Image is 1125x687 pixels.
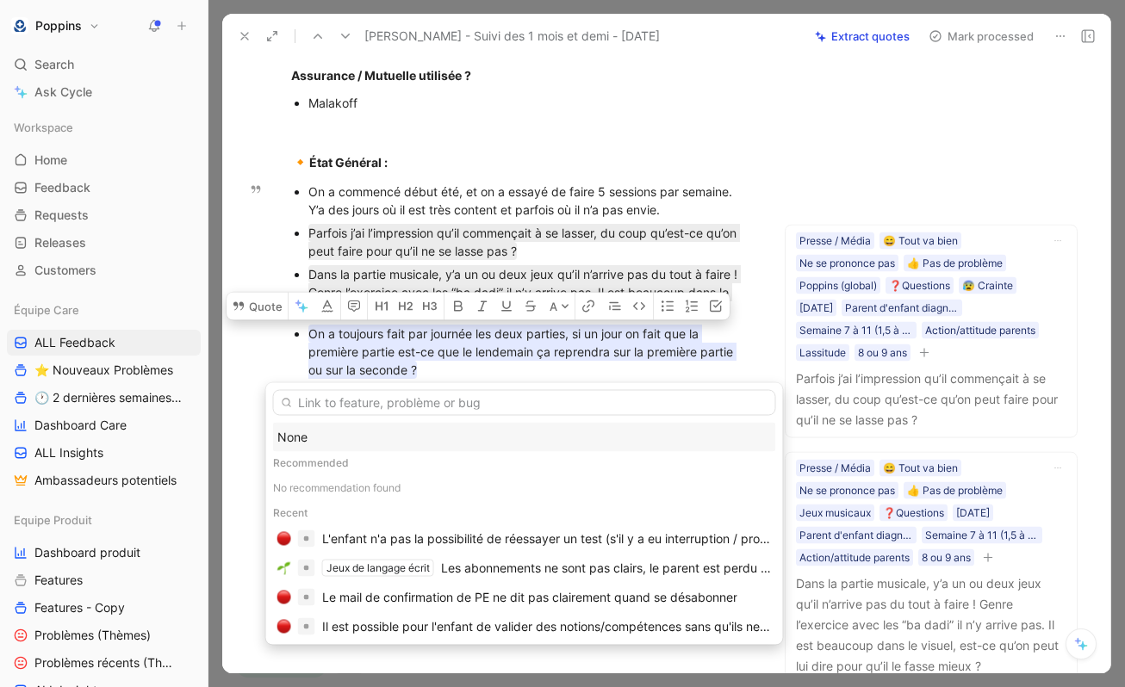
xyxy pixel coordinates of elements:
img: 🔴 [277,532,291,546]
img: 🌱 [277,561,291,575]
div: Jeux de langage écrit [326,560,430,577]
img: 🔴 [277,620,291,634]
div: Les abonnements ne sont pas clairs, le parent est perdu et n'a pas confiance [441,558,772,579]
input: Link to feature, problème or bug [273,390,776,416]
div: L'enfant n'a pas la possibilité de réessayer un test (s'il y a eu interruption / problème techniq... [322,529,772,549]
img: 🔴 [277,591,291,604]
div: No recommendation found [273,474,776,502]
div: Il est possible pour l'enfant de valider des notions/compétences sans qu'ils ne comprennent vraim... [322,616,772,637]
div: Recent [273,502,776,524]
div: Le mail de confirmation de PE ne dit pas clairement quand se désabonner [322,587,737,608]
div: Recommended [273,452,776,474]
div: None [277,427,772,448]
